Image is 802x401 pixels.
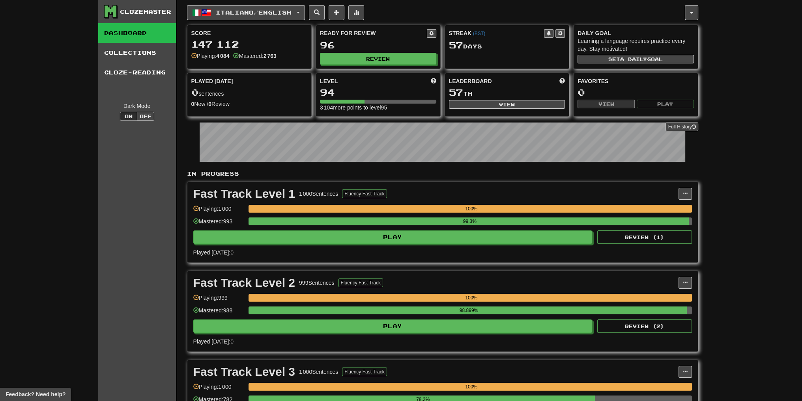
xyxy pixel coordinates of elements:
button: View [578,100,635,108]
div: 100% [251,294,692,302]
a: Collections [98,43,176,63]
span: 57 [449,39,463,50]
div: sentences [191,87,308,98]
div: Score [191,29,308,37]
button: Italiano/English [187,5,305,20]
div: Streak [449,29,544,37]
a: Cloze-Reading [98,63,176,82]
button: Review (2) [597,319,692,333]
span: Score more points to level up [431,77,436,85]
button: Fluency Fast Track [342,189,387,198]
a: Dashboard [98,23,176,43]
div: Daily Goal [578,29,694,37]
div: 0 [578,87,694,97]
button: Play [193,230,593,244]
p: In Progress [187,170,698,178]
div: Day s [449,40,565,50]
div: Clozemaster [120,8,171,16]
div: Mastered: 988 [193,306,245,319]
div: New / Review [191,100,308,108]
div: 96 [320,40,436,50]
div: 1 000 Sentences [299,368,338,376]
button: Review [320,53,436,65]
div: Ready for Review [320,29,427,37]
span: Open feedback widget [6,390,65,398]
span: Played [DATE]: 0 [193,249,234,256]
strong: 2 763 [264,53,277,59]
button: Review (1) [597,230,692,244]
div: 999 Sentences [299,279,335,287]
span: Italiano / English [216,9,292,16]
button: Play [637,100,694,108]
div: 147 112 [191,39,308,49]
div: 100% [251,205,692,213]
span: Level [320,77,338,85]
div: th [449,87,565,98]
div: Favorites [578,77,694,85]
div: Fast Track Level 3 [193,366,295,378]
button: Search sentences [309,5,325,20]
a: Full History [666,123,698,131]
div: Playing: 1 000 [193,383,245,396]
span: 0 [191,87,199,98]
button: Add sentence to collection [329,5,344,20]
div: 94 [320,87,436,97]
button: View [449,100,565,109]
div: Learning a language requires practice every day. Stay motivated! [578,37,694,53]
span: Played [DATE] [191,77,233,85]
a: (BST) [473,31,485,36]
div: Fast Track Level 1 [193,188,295,200]
span: Played [DATE]: 0 [193,338,234,345]
div: Playing: 1 000 [193,205,245,218]
div: 98.899% [251,306,687,314]
button: Fluency Fast Track [342,368,387,376]
button: More stats [348,5,364,20]
div: 1 000 Sentences [299,190,338,198]
button: Seta dailygoal [578,55,694,63]
button: Off [137,112,154,121]
span: Leaderboard [449,77,492,85]
div: 100% [251,383,692,391]
span: 57 [449,87,463,98]
div: 3 104 more points to level 95 [320,104,436,111]
span: a daily [620,56,647,62]
button: On [120,112,137,121]
div: Mastered: 993 [193,217,245,230]
button: Fluency Fast Track [338,278,383,287]
strong: 0 [208,101,211,107]
div: Playing: [191,52,230,60]
div: Fast Track Level 2 [193,277,295,289]
span: This week in points, UTC [559,77,565,85]
div: Playing: 999 [193,294,245,307]
strong: 0 [191,101,194,107]
button: Play [193,319,593,333]
div: 99.3% [251,217,689,225]
div: Dark Mode [104,102,170,110]
strong: 4 084 [216,53,229,59]
div: Mastered: [233,52,276,60]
